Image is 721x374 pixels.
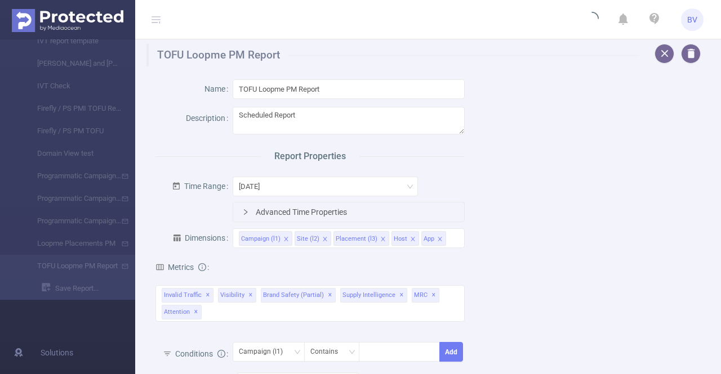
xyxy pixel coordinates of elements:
div: Host [394,232,407,246]
i: icon: info-circle [217,350,225,358]
li: Campaign (l1) [239,231,292,246]
span: BV [687,8,697,31]
button: Add [439,342,462,362]
i: icon: loading [585,12,599,28]
i: icon: right [242,209,249,215]
span: ✕ [194,305,198,319]
div: icon: rightAdvanced Time Properties [233,202,464,222]
i: icon: close [322,236,328,243]
div: Campaign (l1) [239,343,291,361]
img: Protected Media [12,9,123,32]
div: Campaign (l1) [241,232,281,246]
span: Attention [162,305,202,319]
i: icon: close [437,236,443,243]
span: MRC [412,288,439,303]
div: App [424,232,434,246]
span: Brand Safety (partial) [261,288,336,303]
textarea: Scheduled Report [233,107,464,134]
span: Dimensions [172,233,225,242]
h1: TOFU Loopme PM Report [146,44,639,66]
span: ✕ [248,289,253,302]
i: icon: down [294,349,301,357]
label: Description [186,114,233,123]
li: Site (l2) [295,231,331,246]
i: icon: down [407,183,413,191]
span: Metrics [155,263,194,272]
li: App [421,231,446,246]
span: Invalid Traffic [162,288,213,303]
label: Name [204,84,233,93]
i: icon: down [349,349,355,357]
li: Placement (l3) [333,231,389,246]
span: Conditions [175,349,225,358]
span: ✕ [431,289,436,302]
span: Supply Intelligence [340,288,407,303]
span: Report Properties [261,150,359,163]
span: ✕ [328,289,332,302]
span: Visibility [218,288,256,303]
i: icon: close [410,236,416,243]
li: Host [391,231,419,246]
span: Time Range [172,182,225,191]
div: Contains [310,343,346,361]
span: ✕ [206,289,210,302]
div: Placement (l3) [336,232,377,246]
i: icon: info-circle [198,263,206,271]
div: Site (l2) [297,232,319,246]
div: Yesterday [239,177,268,196]
i: icon: close [283,236,289,243]
span: Solutions [41,341,73,364]
i: icon: close [380,236,386,243]
span: ✕ [399,289,404,302]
